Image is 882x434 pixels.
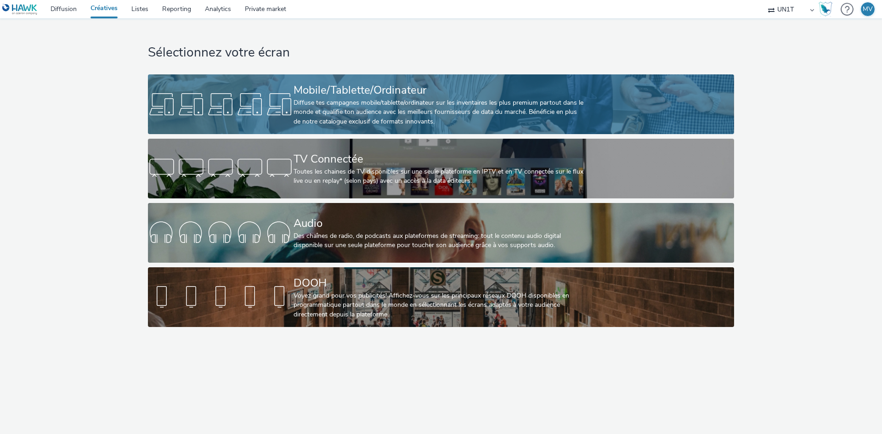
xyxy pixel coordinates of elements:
div: Diffuse tes campagnes mobile/tablette/ordinateur sur les inventaires les plus premium partout dan... [294,98,585,126]
a: DOOHVoyez grand pour vos publicités! Affichez-vous sur les principaux réseaux DOOH disponibles en... [148,267,734,327]
div: TV Connectée [294,151,585,167]
a: Mobile/Tablette/OrdinateurDiffuse tes campagnes mobile/tablette/ordinateur sur les inventaires le... [148,74,734,134]
img: undefined Logo [2,4,38,15]
a: TV ConnectéeToutes les chaines de TV disponibles sur une seule plateforme en IPTV et en TV connec... [148,139,734,198]
div: Voyez grand pour vos publicités! Affichez-vous sur les principaux réseaux DOOH disponibles en pro... [294,291,585,319]
div: Des chaînes de radio, de podcasts aux plateformes de streaming: tout le contenu audio digital dis... [294,231,585,250]
h1: Sélectionnez votre écran [148,44,734,62]
a: AudioDes chaînes de radio, de podcasts aux plateformes de streaming: tout le contenu audio digita... [148,203,734,263]
a: Hawk Academy [819,2,836,17]
div: Toutes les chaines de TV disponibles sur une seule plateforme en IPTV et en TV connectée sur le f... [294,167,585,186]
img: Hawk Academy [819,2,832,17]
div: DOOH [294,275,585,291]
div: Mobile/Tablette/Ordinateur [294,82,585,98]
div: Audio [294,215,585,231]
div: MV [863,2,873,16]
